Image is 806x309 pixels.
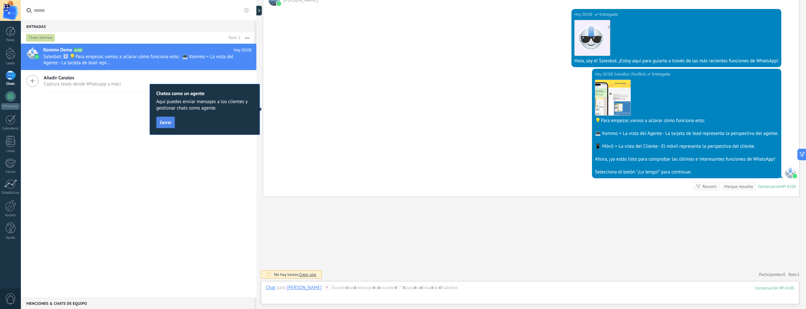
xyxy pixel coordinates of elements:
[44,75,121,81] span: Añadir Canales
[783,272,785,277] span: 0
[21,44,256,70] a: Kommo Demo A100 Hoy 00:08 Salesbot: 🖼 💡Para empezar, vamos a aclarar cómo funciona esto: 💻 Kommo ...
[160,120,171,125] span: Cerrar
[240,32,254,44] button: Más
[274,272,316,277] div: No hay tareas.
[35,55,39,59] img: waba.svg
[234,47,252,53] span: Hoy 00:08
[595,156,778,163] div: Ahora, ¡ya estás listo para comprobar las últimas e interesantes funciones de WhatsApp!
[26,34,55,42] div: Chats abiertos
[255,6,262,15] div: Mostrar
[759,272,785,277] a: Participantes:0
[1,38,20,42] div: Panel
[782,184,796,189] div: № A100
[277,1,281,6] img: waba.svg
[595,118,778,124] div: 💡Para empezar, vamos a aclarar cómo funciona esto:
[785,167,796,178] span: SalesBot
[793,174,797,178] img: waba.svg
[1,191,20,195] div: Estadísticas
[574,58,778,64] div: Hola, soy el Salesbot. ¡Estoy aquí para guiarte a través de las más recientes funciones de WhatsApp!
[758,184,782,189] div: Conversación
[322,285,322,291] span: :
[797,272,800,277] span: 1
[614,71,646,77] span: SalesBot (TestBot)
[595,143,778,150] div: 📱 Móvil = La vista del Cliente - El móvil representa la perspectiva del cliente.
[287,285,322,290] div: Angel Sánchez
[1,103,20,110] div: WhatsApp
[702,183,717,190] div: Resumir
[755,285,794,291] div: 100
[1,213,20,217] div: Ajustes
[574,11,593,18] div: Hoy 00:08
[43,54,239,66] span: Salesbot: 🖼 💡Para empezar, vamos a aclarar cómo funciona esto: 💻 Kommo = La vista del Agente - La...
[595,71,614,77] div: Hoy 00:08
[21,297,254,309] div: Menciones & Chats de equipo
[595,169,778,175] div: Selecciona el botón "¡Lo tengo!" para continuar.
[724,183,753,190] div: Marque resuelto
[652,71,670,77] span: Entregado
[595,130,778,137] div: 💻 Kommo = La vista del Agente - La tarjeta de lead representa la perspectiva del agente.
[43,47,72,53] span: Kommo Demo
[44,81,121,87] span: Captura leads desde Whatsapp y más!
[1,236,20,240] div: Ayuda
[277,285,286,291] span: para
[21,21,254,32] div: Entradas
[226,35,240,41] div: Total: 1
[789,272,800,277] span: Bots:
[299,272,316,277] span: Crear una
[1,170,20,174] div: Correo
[1,82,20,86] div: Chats
[595,80,630,115] img: 1e9d6b3c-8097-4d26-9f09-44c3314540e4
[1,61,20,66] div: Leads
[156,99,253,111] span: Aquí puedes enviar mensajes a los clientes y gestionar chats como agente.
[575,20,610,56] img: 183.png
[156,91,253,97] h2: Chatea como un agente
[156,117,175,128] button: Cerrar
[1,149,20,153] div: Listas
[73,48,83,52] span: A100
[1,127,20,131] div: Calendario
[599,11,618,18] span: Entregado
